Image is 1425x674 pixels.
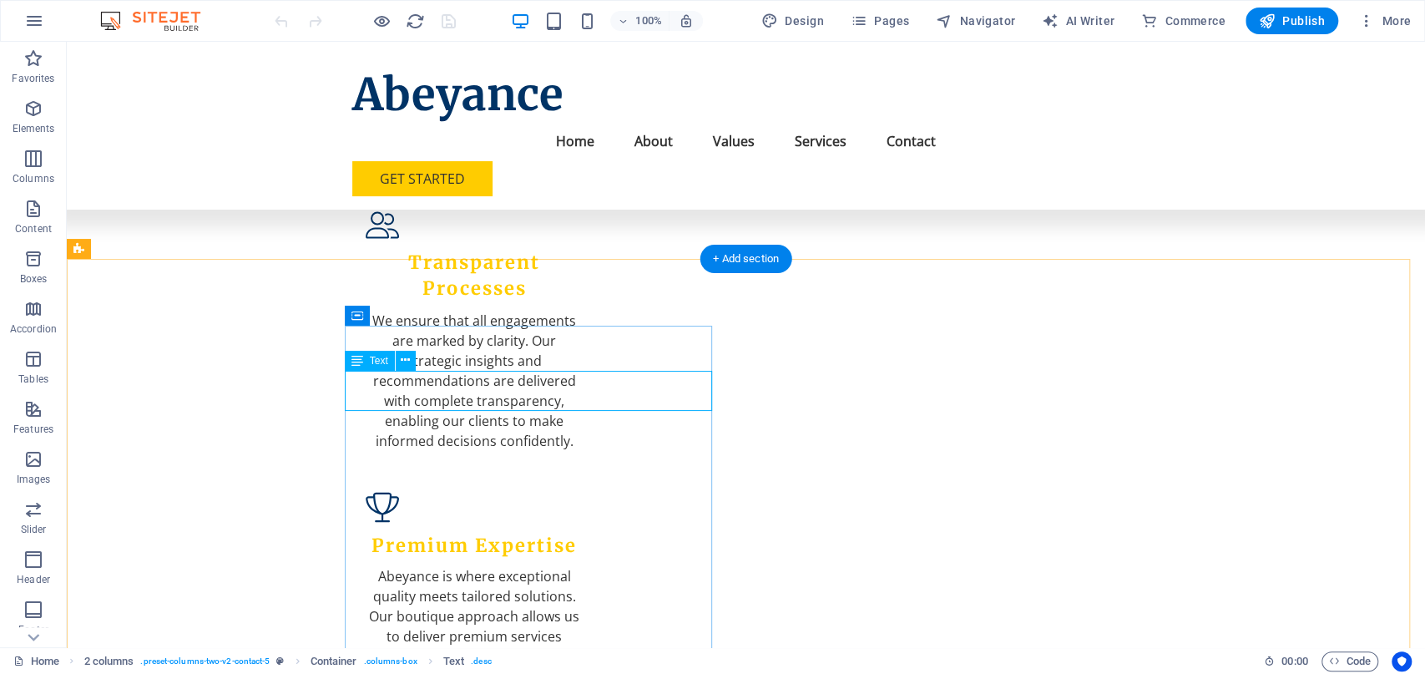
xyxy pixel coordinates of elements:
button: 100% [610,11,670,31]
button: AI Writer [1035,8,1121,34]
span: 00 00 [1281,651,1307,671]
span: AI Writer [1042,13,1114,29]
button: reload [405,11,425,31]
button: Navigator [929,8,1022,34]
span: Design [761,13,824,29]
h6: 100% [635,11,662,31]
span: Commerce [1141,13,1225,29]
h6: Session time [1264,651,1308,671]
span: More [1358,13,1411,29]
span: . preset-columns-two-v2-contact-5 [140,651,270,671]
p: Content [15,222,52,236]
span: Code [1329,651,1371,671]
button: More [1352,8,1417,34]
span: Click to select. Double-click to edit [311,651,357,671]
span: Pages [851,13,909,29]
span: : [1293,655,1296,667]
span: Text [370,356,388,366]
p: Elements [13,122,55,135]
button: Code [1321,651,1378,671]
button: Design [755,8,831,34]
i: Reload page [406,12,425,31]
p: Accordion [10,322,57,336]
p: Columns [13,172,54,185]
p: Features [13,423,53,436]
span: . columns-box [363,651,417,671]
button: Usercentrics [1392,651,1412,671]
a: Click to cancel selection. Double-click to open Pages [13,651,59,671]
button: Click here to leave preview mode and continue editing [371,11,392,31]
nav: breadcrumb [84,651,492,671]
span: Click to select. Double-click to edit [443,651,464,671]
span: Click to select. Double-click to edit [84,651,134,671]
p: Boxes [20,272,48,286]
span: Navigator [936,13,1015,29]
div: + Add section [700,245,792,273]
p: Header [17,573,50,586]
img: Editor Logo [96,11,221,31]
button: Publish [1246,8,1338,34]
span: . desc [471,651,491,671]
div: Design (Ctrl+Alt+Y) [755,8,831,34]
p: Favorites [12,72,54,85]
button: Commerce [1134,8,1232,34]
span: Publish [1259,13,1325,29]
i: On resize automatically adjust zoom level to fit chosen device. [679,13,694,28]
p: Images [17,473,51,486]
p: Slider [21,523,47,536]
p: Tables [18,372,48,386]
p: Footer [18,623,48,636]
i: This element is a customizable preset [276,656,284,666]
button: Pages [844,8,916,34]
